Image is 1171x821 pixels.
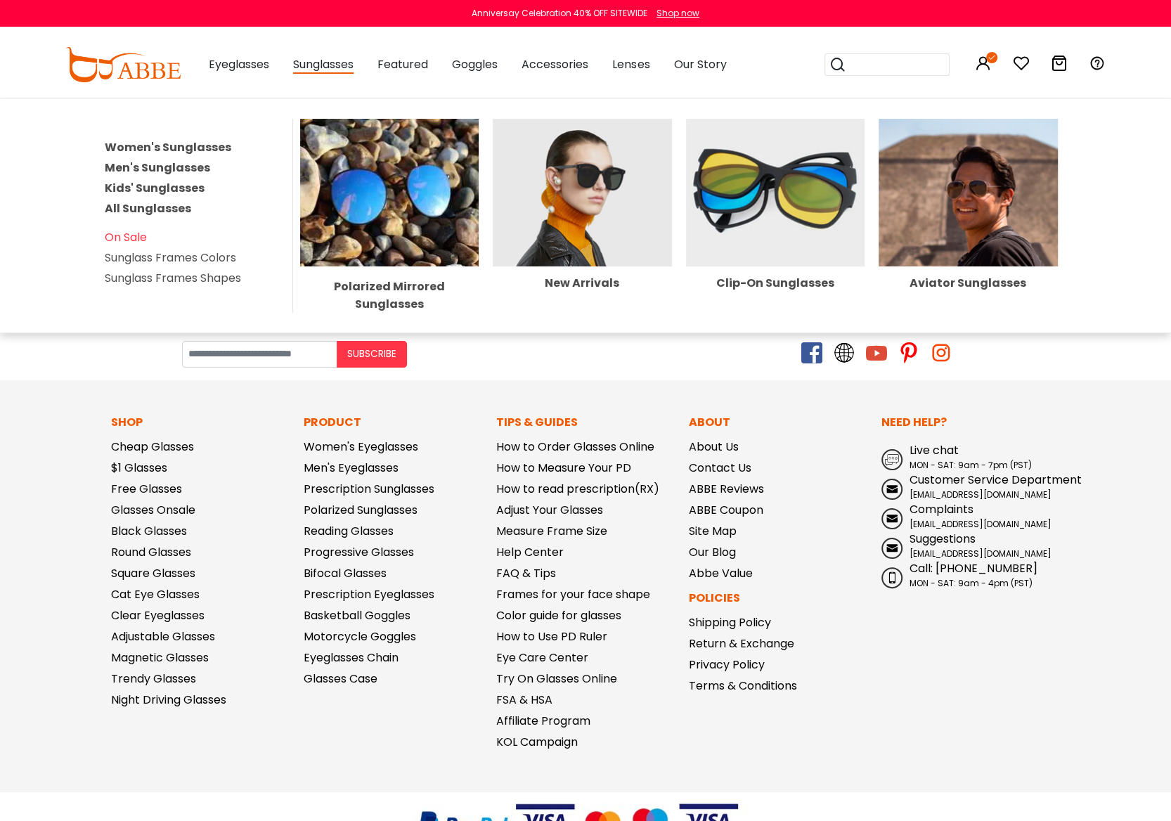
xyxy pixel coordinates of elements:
[304,544,414,560] a: Progressive Glasses
[111,544,191,560] a: Round Glasses
[105,229,147,245] a: On Sale
[801,342,822,363] span: facebook
[881,472,1060,501] a: Customer Service Department [EMAIL_ADDRESS][DOMAIN_NAME]
[105,180,205,196] a: Kids' Sunglasses
[686,278,865,289] div: Clip-On Sunglasses
[304,586,434,602] a: Prescription Eyeglasses
[304,414,482,431] p: Product
[496,713,590,729] a: Affiliate Program
[910,459,1032,471] span: MON - SAT: 9am - 7pm (PST)
[686,119,865,266] img: Clip-On Sunglasses
[689,523,737,539] a: Site Map
[496,502,603,518] a: Adjust Your Glasses
[689,678,797,694] a: Terms & Conditions
[111,586,200,602] a: Cat Eye Glasses
[496,586,650,602] a: Frames for your face shape
[673,56,726,72] span: Our Story
[300,184,479,313] a: Polarized Mirrored Sunglasses
[910,531,976,547] span: Suggestions
[910,560,1037,576] span: Call: [PHONE_NUMBER]
[910,472,1082,488] span: Customer Service Department
[496,565,556,581] a: FAQ & Tips
[522,56,588,72] span: Accessories
[111,565,195,581] a: Square Glasses
[304,607,410,623] a: Basketball Goggles
[304,481,434,497] a: Prescription Sunglasses
[879,119,1058,266] img: Aviator Sunglasses
[111,502,195,518] a: Glasses Onsale
[105,200,191,216] a: All Sunglasses
[105,250,236,266] a: Sunglass Frames Colors
[111,523,187,539] a: Black Glasses
[686,184,865,290] a: Clip-On Sunglasses
[304,460,399,476] a: Men's Eyeglasses
[105,139,231,155] a: Women's Sunglasses
[496,671,617,687] a: Try On Glasses Online
[496,734,578,750] a: KOL Campaign
[898,342,919,363] span: pinterest
[496,544,564,560] a: Help Center
[866,342,887,363] span: youtube
[689,590,867,607] p: Policies
[111,649,209,666] a: Magnetic Glasses
[105,160,210,176] a: Men's Sunglasses
[881,414,1060,431] p: Need Help?
[689,502,763,518] a: ABBE Coupon
[300,119,479,266] img: Polarized Mirrored
[377,56,428,72] span: Featured
[111,671,196,687] a: Trendy Glasses
[111,414,290,431] p: Shop
[496,628,607,645] a: How to Use PD Ruler
[496,523,607,539] a: Measure Frame Size
[111,628,215,645] a: Adjustable Glasses
[496,607,621,623] a: Color guide for glasses
[834,342,855,363] span: twitter
[881,531,1060,560] a: Suggestions [EMAIL_ADDRESS][DOMAIN_NAME]
[111,439,194,455] a: Cheap Glasses
[496,649,588,666] a: Eye Care Center
[304,523,394,539] a: Reading Glasses
[496,460,631,476] a: How to Measure Your PD
[337,341,407,368] button: Subscribe
[304,439,418,455] a: Women's Eyeglasses
[496,692,552,708] a: FSA & HSA
[689,481,764,497] a: ABBE Reviews
[472,7,647,20] div: Anniversay Celebration 40% OFF SITEWIDE
[300,278,479,313] div: Polarized Mirrored Sunglasses
[689,635,794,652] a: Return & Exchange
[209,56,269,72] span: Eyeglasses
[910,489,1052,500] span: [EMAIL_ADDRESS][DOMAIN_NAME]
[879,184,1058,290] a: Aviator Sunglasses
[496,481,659,497] a: How to read prescription(RX)
[493,278,672,289] div: New Arrivals
[881,560,1060,590] a: Call: [PHONE_NUMBER] MON - SAT: 9am - 4pm (PST)
[689,565,753,581] a: Abbe Value
[111,460,167,476] a: $1 Glasses
[689,414,867,431] p: About
[689,657,765,673] a: Privacy Policy
[649,7,699,19] a: Shop now
[496,414,675,431] p: Tips & Guides
[689,439,739,455] a: About Us
[689,614,771,631] a: Shipping Policy
[910,577,1033,589] span: MON - SAT: 9am - 4pm (PST)
[931,342,952,363] span: instagram
[910,518,1052,530] span: [EMAIL_ADDRESS][DOMAIN_NAME]
[65,47,181,82] img: abbeglasses.com
[304,671,377,687] a: Glasses Case
[879,278,1058,289] div: Aviator Sunglasses
[910,501,973,517] span: Complaints
[689,460,751,476] a: Contact Us
[304,628,416,645] a: Motorcycle Goggles
[493,119,672,266] img: New Arrivals
[689,544,736,560] a: Our Blog
[182,341,337,368] input: Your email
[111,692,226,708] a: Night Driving Glasses
[452,56,498,72] span: Goggles
[304,649,399,666] a: Eyeglasses Chain
[656,7,699,20] div: Shop now
[496,439,654,455] a: How to Order Glasses Online
[881,442,1060,472] a: Live chat MON - SAT: 9am - 7pm (PST)
[493,184,672,290] a: New Arrivals
[111,481,182,497] a: Free Glasses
